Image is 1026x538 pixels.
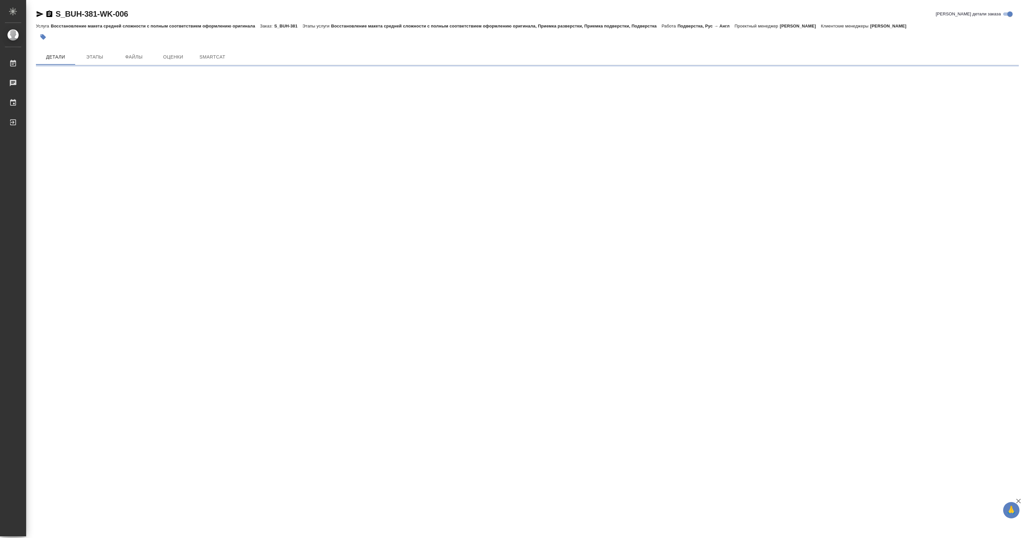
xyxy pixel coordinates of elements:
a: S_BUH-381-WK-006 [56,9,128,18]
button: 🙏 [1003,502,1019,518]
p: Этапы услуги [303,24,331,28]
p: [PERSON_NAME] [870,24,911,28]
span: SmartCat [197,53,228,61]
p: [PERSON_NAME] [780,24,821,28]
span: Детали [40,53,71,61]
span: Этапы [79,53,110,61]
p: Восстановление макета средней сложности с полным соответствием оформлению оригинала, Приемка разв... [331,24,661,28]
p: Подверстка, Рус → Англ [677,24,735,28]
span: 🙏 [1006,503,1017,517]
button: Скопировать ссылку [45,10,53,18]
button: Скопировать ссылку для ЯМессенджера [36,10,44,18]
button: Добавить тэг [36,30,50,44]
p: Проектный менеджер [735,24,780,28]
p: Клиентские менеджеры [821,24,870,28]
p: Работа [662,24,678,28]
p: Услуга [36,24,51,28]
p: S_BUH-381 [274,24,302,28]
span: [PERSON_NAME] детали заказа [936,11,1001,17]
span: Файлы [118,53,150,61]
span: Оценки [157,53,189,61]
p: Восстановление макета средней сложности с полным соответствием оформлению оригинала [51,24,260,28]
p: Заказ: [260,24,274,28]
